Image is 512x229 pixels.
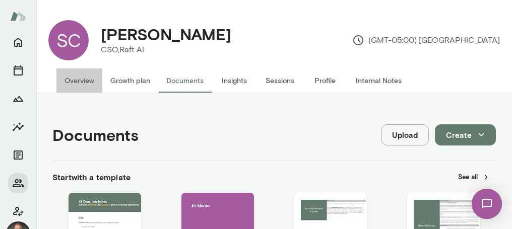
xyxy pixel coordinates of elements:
[381,124,429,145] button: Upload
[102,68,158,93] button: Growth plan
[48,20,89,60] div: SC
[452,169,496,185] button: See all
[8,201,28,221] button: Client app
[257,68,302,93] button: Sessions
[8,145,28,165] button: Documents
[56,68,102,93] button: Overview
[52,125,139,144] h4: Documents
[10,7,26,26] img: Mento
[302,68,348,93] button: Profile
[8,32,28,52] button: Home
[8,173,28,193] button: Members
[352,34,500,46] p: (GMT-05:00) [GEOGRAPHIC_DATA]
[158,68,212,93] button: Documents
[101,44,231,56] p: CSO, Raft AI
[8,60,28,81] button: Sessions
[8,117,28,137] button: Insights
[212,68,257,93] button: Insights
[8,89,28,109] button: Growth Plan
[348,68,410,93] button: Internal Notes
[101,25,231,44] h4: [PERSON_NAME]
[435,124,496,145] button: Create
[52,171,131,183] h6: Start with a template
